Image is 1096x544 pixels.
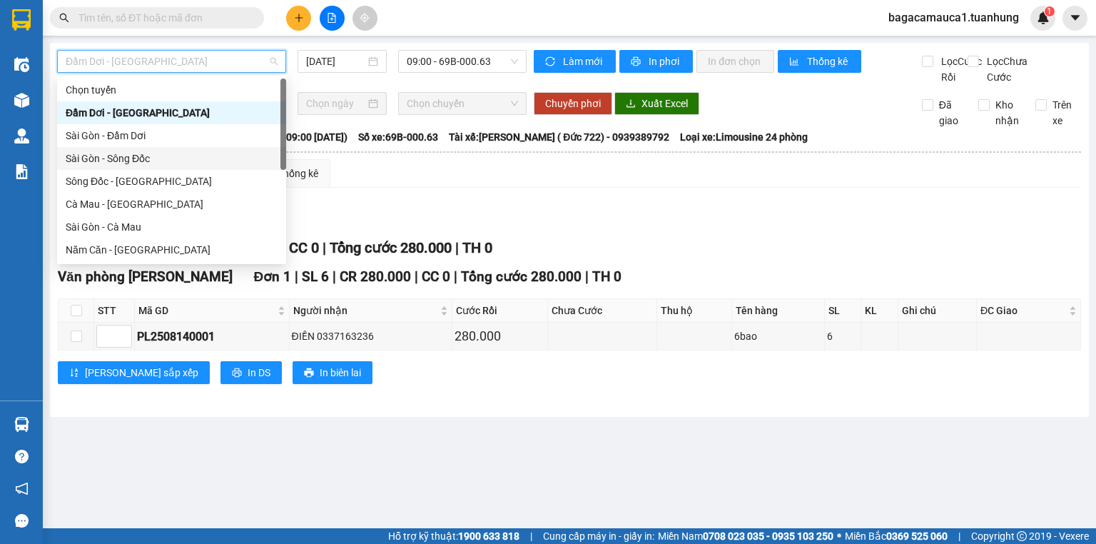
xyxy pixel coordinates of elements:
span: Đơn 1 [254,268,292,285]
span: ĐC Giao [980,303,1066,318]
span: Lọc Cước Rồi [935,54,984,85]
td: PL2508140001 [135,323,290,351]
button: syncLàm mới [534,50,616,73]
span: TH 0 [592,268,621,285]
img: solution-icon [14,164,29,179]
span: Đầm Dơi - Sài Gòn [66,51,278,72]
span: Người nhận [293,303,437,318]
img: logo-vxr [12,9,31,31]
button: In đơn chọn [696,50,774,73]
div: Năm Căn - Sài Gòn [57,238,286,261]
span: | [530,528,532,544]
div: Thống kê [278,166,318,181]
div: Sài Gòn - Đầm Dơi [66,128,278,143]
span: caret-down [1069,11,1082,24]
span: Miền Nam [658,528,833,544]
div: 6 [827,328,858,344]
span: Chọn chuyến [407,93,519,114]
div: PL2508140001 [137,328,287,346]
span: Xuất Excel [641,96,688,111]
span: 1 [1047,6,1052,16]
button: sort-ascending[PERSON_NAME] sắp xếp [58,361,210,384]
button: plus [286,6,311,31]
span: Tổng cước 280.000 [461,268,582,285]
th: KL [861,299,898,323]
strong: 0369 525 060 [886,530,948,542]
span: Tài xế: [PERSON_NAME] ( Đức 722) - 0939389792 [449,129,669,145]
span: [PERSON_NAME] sắp xếp [85,365,198,381]
div: Sài Gòn - Sông Đốc [57,147,286,170]
input: Tìm tên, số ĐT hoặc mã đơn [78,10,247,26]
span: download [626,99,636,110]
span: In DS [248,365,270,381]
div: ĐIỀN 0337163236 [292,328,450,344]
button: printerIn phơi [619,50,693,73]
div: Sài Gòn - Cà Mau [57,216,286,238]
div: Đầm Dơi - Sài Gòn [57,101,286,124]
input: 14/08/2025 [306,54,365,69]
button: aim [352,6,377,31]
img: warehouse-icon [14,93,29,108]
span: In phơi [649,54,681,69]
span: | [333,268,336,285]
span: TH 0 [462,239,492,256]
span: Tổng cước 280.000 [330,239,452,256]
span: Loại xe: Limousine 24 phòng [680,129,808,145]
span: Trên xe [1047,97,1082,129]
span: copyright [1017,531,1027,541]
button: downloadXuất Excel [614,92,699,115]
span: Chuyến: (09:00 [DATE]) [243,129,347,145]
div: Năm Căn - [GEOGRAPHIC_DATA] [66,242,278,258]
span: printer [304,368,314,379]
span: SL 6 [302,268,329,285]
div: Sông Đốc - Sài Gòn [57,170,286,193]
div: Sài Gòn - Cà Mau [66,219,278,235]
th: Thu hộ [657,299,732,323]
span: CC 0 [422,268,450,285]
div: Cà Mau - [GEOGRAPHIC_DATA] [66,196,278,212]
span: | [585,268,589,285]
span: Số xe: 69B-000.63 [358,129,438,145]
span: Cung cấp máy in - giấy in: [543,528,654,544]
div: Cà Mau - Sài Gòn [57,193,286,216]
span: Thống kê [807,54,850,69]
th: STT [94,299,135,323]
span: file-add [327,13,337,23]
span: Lọc Chưa Cước [981,54,1036,85]
span: CC 0 [289,239,319,256]
strong: 0708 023 035 - 0935 103 250 [703,530,833,542]
span: printer [631,56,643,68]
span: Mã GD [138,303,275,318]
span: | [295,268,298,285]
span: notification [15,482,29,495]
span: Miền Bắc [845,528,948,544]
button: printerIn DS [220,361,282,384]
span: | [415,268,418,285]
div: Chọn tuyến [66,82,278,98]
span: bagacamauca1.tuanhung [877,9,1030,26]
div: Sài Gòn - Sông Đốc [66,151,278,166]
span: Kho nhận [990,97,1025,129]
div: Đầm Dơi - [GEOGRAPHIC_DATA] [66,105,278,121]
span: CR 280.000 [340,268,411,285]
div: 6bao [734,328,823,344]
input: Chọn ngày [306,96,365,111]
div: Chọn tuyến [57,79,286,101]
span: | [455,239,459,256]
img: warehouse-icon [14,417,29,432]
span: Văn phòng [PERSON_NAME] [58,268,233,285]
img: warehouse-icon [14,129,29,143]
div: 280.000 [455,326,545,346]
span: sync [545,56,557,68]
strong: 1900 633 818 [458,530,519,542]
span: message [15,514,29,528]
span: | [323,239,326,256]
button: bar-chartThống kê [778,50,861,73]
span: aim [360,13,370,23]
span: sort-ascending [69,368,79,379]
span: Hỗ trợ kỹ thuật: [388,528,519,544]
span: ⚪️ [837,533,841,539]
button: printerIn biên lai [293,361,372,384]
span: 09:00 - 69B-000.63 [407,51,519,72]
th: SL [825,299,861,323]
